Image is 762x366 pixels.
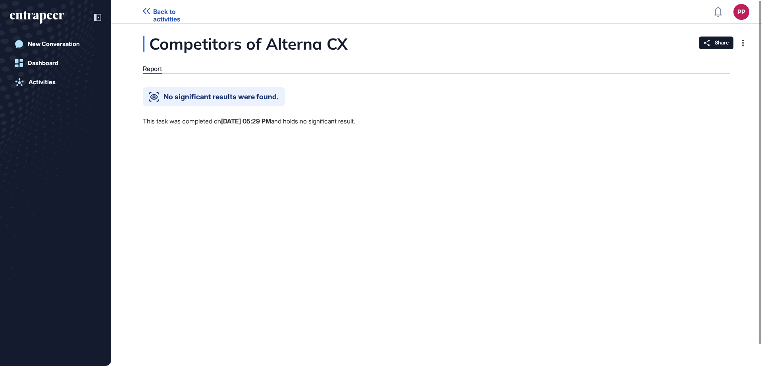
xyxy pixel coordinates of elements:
div: Dashboard [28,60,58,67]
a: New Conversation [10,36,101,52]
div: Report [143,65,162,73]
div: entrapeer-logo [10,11,64,24]
strong: [DATE] 05:29 PM [221,117,271,125]
div: Activities [29,79,56,86]
a: Back to activities [143,8,204,15]
span: Share [715,40,729,46]
a: Dashboard [10,55,101,71]
span: Back to activities [153,8,204,23]
p: This task was completed on and holds no significant result. [143,116,730,126]
div: New Conversation [28,40,80,48]
div: No significant results were found. [164,93,279,100]
a: Activities [10,74,101,90]
button: PP [733,4,749,20]
div: Competitors of Alterna CX [143,36,427,52]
